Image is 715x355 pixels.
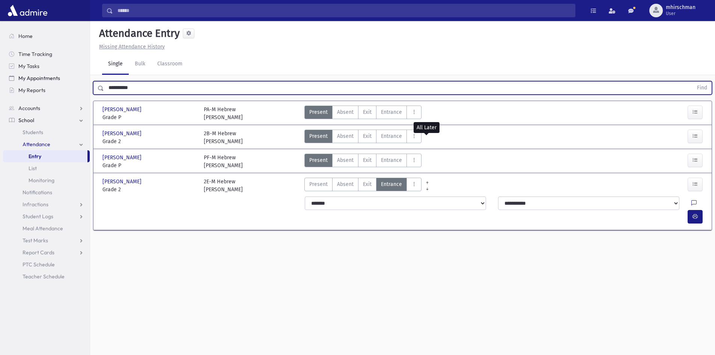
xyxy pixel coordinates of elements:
[381,108,402,116] span: Entrance
[18,87,45,94] span: My Reports
[3,210,90,222] a: Student Logs
[23,273,65,280] span: Teacher Schedule
[23,201,48,208] span: Infractions
[23,141,50,148] span: Attendance
[3,60,90,72] a: My Tasks
[666,5,695,11] span: mhirschman
[414,122,440,133] div: All Later
[3,72,90,84] a: My Appointments
[3,102,90,114] a: Accounts
[3,234,90,246] a: Test Marks
[204,154,243,169] div: PF-M Hebrew [PERSON_NAME]
[3,270,90,282] a: Teacher Schedule
[102,130,143,137] span: [PERSON_NAME]
[96,44,165,50] a: Missing Attendance History
[3,150,87,162] a: Entry
[6,3,49,18] img: AdmirePro
[102,186,196,193] span: Grade 2
[309,132,328,140] span: Present
[18,33,33,39] span: Home
[102,113,196,121] span: Grade P
[309,156,328,164] span: Present
[363,180,372,188] span: Exit
[102,162,196,169] span: Grade P
[23,129,43,136] span: Students
[304,178,421,193] div: AttTypes
[18,63,39,69] span: My Tasks
[3,138,90,150] a: Attendance
[363,108,372,116] span: Exit
[23,225,63,232] span: Meal Attendance
[29,165,37,172] span: List
[304,130,421,145] div: AttTypes
[102,178,143,186] span: [PERSON_NAME]
[304,154,421,169] div: AttTypes
[129,54,151,75] a: Bulk
[102,154,143,162] span: [PERSON_NAME]
[204,178,243,193] div: 2E-M Hebrew [PERSON_NAME]
[3,222,90,234] a: Meal Attendance
[666,11,695,17] span: User
[337,132,354,140] span: Absent
[102,54,129,75] a: Single
[23,189,52,196] span: Notifications
[18,75,60,82] span: My Appointments
[18,105,40,112] span: Accounts
[3,48,90,60] a: Time Tracking
[381,180,402,188] span: Entrance
[102,106,143,113] span: [PERSON_NAME]
[23,213,53,220] span: Student Logs
[3,162,90,174] a: List
[3,246,90,258] a: Report Cards
[337,156,354,164] span: Absent
[309,180,328,188] span: Present
[29,177,54,184] span: Monitoring
[337,180,354,188] span: Absent
[29,153,41,160] span: Entry
[3,258,90,270] a: PTC Schedule
[99,44,165,50] u: Missing Attendance History
[204,130,243,145] div: 2B-M Hebrew [PERSON_NAME]
[363,156,372,164] span: Exit
[3,186,90,198] a: Notifications
[3,198,90,210] a: Infractions
[3,114,90,126] a: School
[18,117,34,124] span: School
[3,174,90,186] a: Monitoring
[3,84,90,96] a: My Reports
[151,54,188,75] a: Classroom
[337,108,354,116] span: Absent
[309,108,328,116] span: Present
[3,30,90,42] a: Home
[692,82,712,94] button: Find
[381,156,402,164] span: Entrance
[18,51,52,57] span: Time Tracking
[363,132,372,140] span: Exit
[381,132,402,140] span: Entrance
[204,106,243,121] div: PA-M Hebrew [PERSON_NAME]
[23,249,54,256] span: Report Cards
[23,261,55,268] span: PTC Schedule
[102,137,196,145] span: Grade 2
[96,27,180,40] h5: Attendance Entry
[304,106,421,121] div: AttTypes
[23,237,48,244] span: Test Marks
[3,126,90,138] a: Students
[113,4,575,17] input: Search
